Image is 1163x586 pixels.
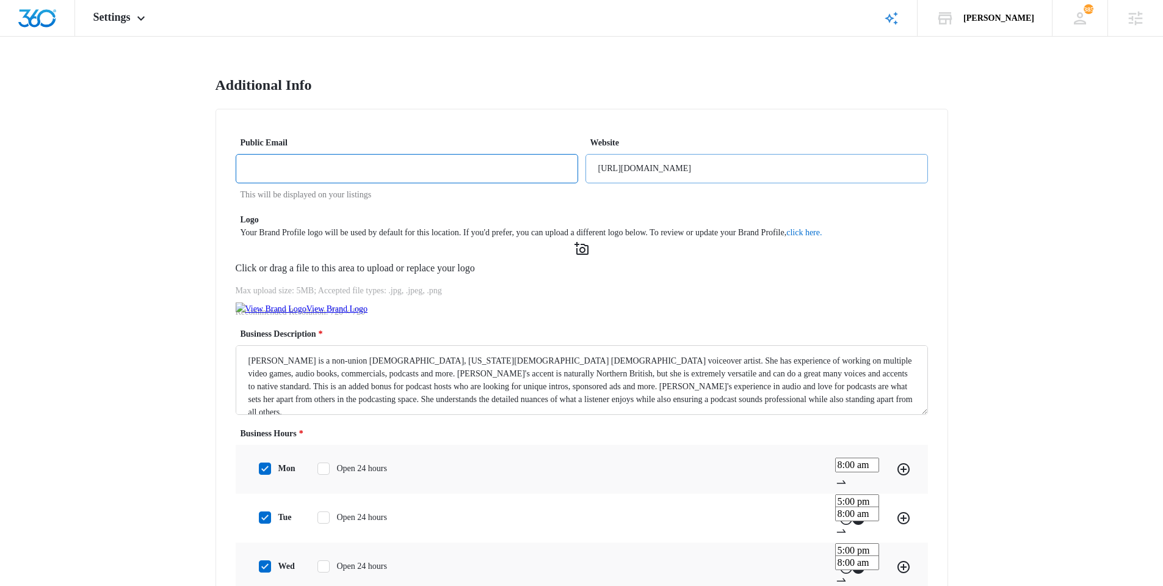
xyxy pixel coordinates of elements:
p: Max upload size: 5MB; Accepted file types: .jpg, .jpeg, .png [236,284,928,297]
span: swap-right [835,574,847,586]
img: View Brand Logo [236,302,306,315]
span: to [835,524,847,538]
a: View Brand Logo [306,304,368,313]
span: Settings [93,11,131,24]
h1: Additional Info [216,76,312,94]
input: Closed [835,494,879,509]
span: swap-right [835,525,847,537]
label: Business Description [241,328,933,340]
label: Website [590,136,933,149]
div: account name [963,13,1034,23]
label: Business Hours [241,427,933,440]
input: Open [835,555,879,570]
span: Click or drag a file to this area to upload or replace your logoMax upload size: 5MB; Accepted fi... [236,241,928,302]
p: Recommended Resolution: 720 × 720 [236,306,928,318]
p: Click or drag a file to this area to upload or replace your logo [236,261,928,276]
span: swap-right [835,476,847,488]
label: mon [250,462,299,475]
label: Open 24 hours [309,511,425,524]
label: Public Email [241,136,583,149]
a: click here. [786,228,822,237]
input: Closed [835,543,879,558]
span: to [835,475,847,489]
label: tue [250,511,299,524]
button: Add [894,460,913,479]
input: https:// [585,154,928,183]
p: This will be displayed on your listings [241,188,578,201]
span: 385 [1084,4,1093,14]
input: Open [835,458,879,472]
label: Open 24 hours [309,560,425,573]
label: wed [250,560,299,573]
button: Add [894,508,913,528]
p: Your Brand Profile logo will be used by default for this location. If you'd prefer, you can uploa... [241,226,928,239]
input: Open [835,507,879,521]
div: notifications count [1084,4,1093,14]
label: Logo [241,213,933,226]
textarea: [PERSON_NAME] is a non-union [DEMOGRAPHIC_DATA], [US_STATE][DEMOGRAPHIC_DATA] [DEMOGRAPHIC_DATA] ... [236,345,928,415]
button: Add [894,557,913,577]
label: Open 24 hours [309,462,425,475]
